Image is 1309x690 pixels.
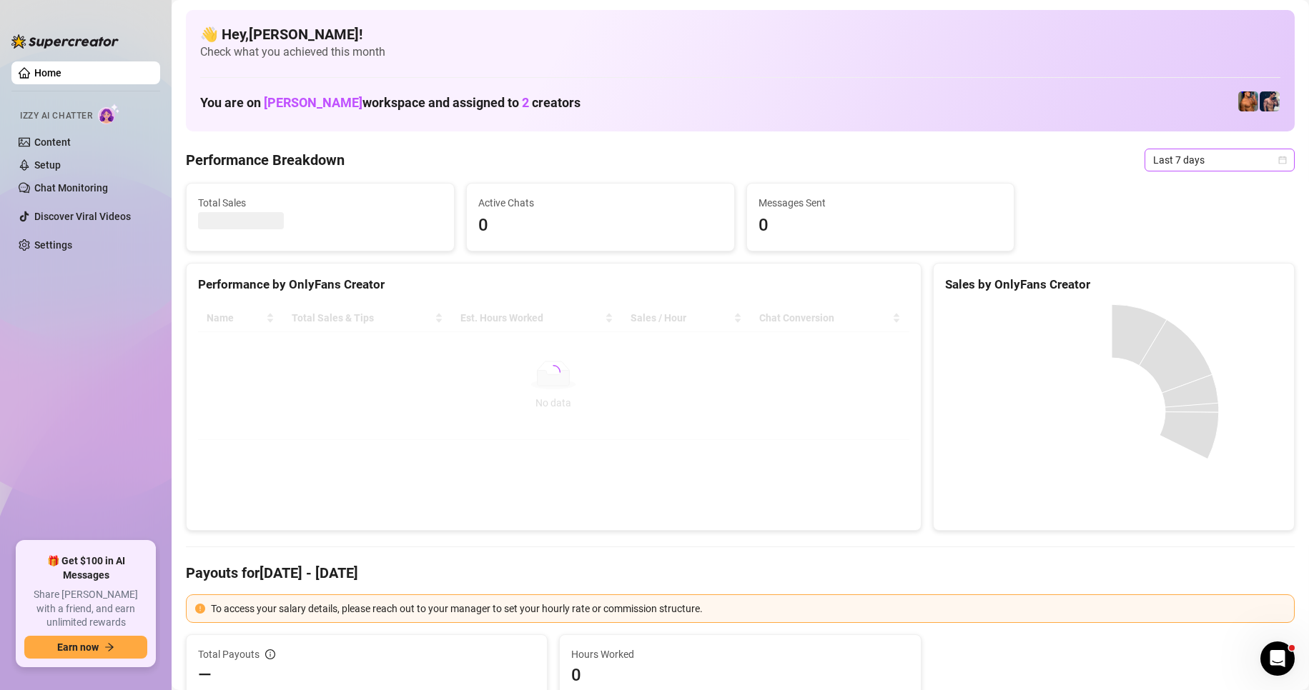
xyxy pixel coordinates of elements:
img: JG [1238,91,1258,111]
span: Share [PERSON_NAME] with a friend, and earn unlimited rewards [24,588,147,630]
h1: You are on workspace and assigned to creators [200,95,581,111]
a: Settings [34,239,72,251]
div: To access your salary details, please reach out to your manager to set your hourly rate or commis... [211,601,1285,616]
span: Earn now [57,641,99,653]
span: 0 [759,212,1003,239]
h4: Performance Breakdown [186,150,345,170]
span: Izzy AI Chatter [20,109,92,123]
span: Check what you achieved this month [200,44,1280,60]
span: Total Sales [198,195,443,211]
span: calendar [1278,156,1287,164]
span: Active Chats [478,195,723,211]
span: loading [544,363,563,381]
span: arrow-right [104,642,114,652]
h4: 👋 Hey, [PERSON_NAME] ! [200,24,1280,44]
img: Axel [1260,91,1280,111]
a: Chat Monitoring [34,182,108,194]
div: Sales by OnlyFans Creator [945,275,1283,294]
div: Performance by OnlyFans Creator [198,275,909,294]
span: 0 [478,212,723,239]
a: Home [34,67,61,79]
span: [PERSON_NAME] [264,95,362,110]
span: 🎁 Get $100 in AI Messages [24,554,147,582]
a: Content [34,136,71,148]
span: Hours Worked [571,646,909,662]
a: Discover Viral Videos [34,211,131,222]
iframe: Intercom live chat [1260,641,1295,676]
span: 2 [522,95,529,110]
span: info-circle [265,649,275,659]
span: exclamation-circle [195,604,205,614]
a: Setup [34,159,61,171]
span: Messages Sent [759,195,1003,211]
h4: Payouts for [DATE] - [DATE] [186,563,1295,583]
img: AI Chatter [98,104,120,124]
button: Earn nowarrow-right [24,636,147,659]
img: logo-BBDzfeDw.svg [11,34,119,49]
span: Last 7 days [1153,149,1286,171]
span: Total Payouts [198,646,260,662]
span: — [198,664,212,686]
span: 0 [571,664,909,686]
